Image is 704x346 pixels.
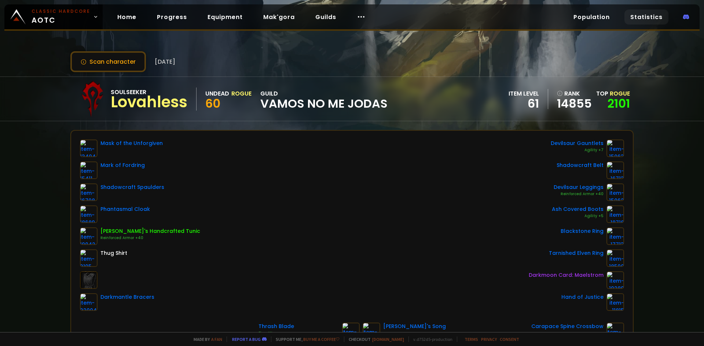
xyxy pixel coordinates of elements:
[111,10,142,25] a: Home
[100,293,154,301] div: Darkmantle Bracers
[557,161,604,169] div: Shadowcraft Belt
[509,98,539,109] div: 61
[606,161,624,179] img: item-16713
[100,227,200,235] div: [PERSON_NAME]'s Handcrafted Tunic
[100,183,164,191] div: Shadowcraft Spaulders
[100,139,163,147] div: Mask of the Unforgiven
[205,95,220,112] span: 60
[606,323,624,340] img: item-18738
[260,89,388,109] div: guild
[606,205,624,223] img: item-18716
[202,10,249,25] a: Equipment
[383,323,446,330] div: [PERSON_NAME]'s Song
[80,183,98,201] img: item-16708
[258,323,339,330] div: Thrash Blade
[111,97,187,108] div: Lovahless
[4,4,103,29] a: Classic HardcoreAOTC
[500,336,519,342] a: Consent
[549,249,604,257] div: Tarnished Elven Ring
[554,191,604,197] div: Reinforced Armor +40
[189,336,222,342] span: Made by
[257,10,301,25] a: Mak'gora
[80,205,98,223] img: item-18689
[465,336,478,342] a: Terms
[606,271,624,289] img: item-19289
[363,323,380,340] img: item-15806
[551,139,604,147] div: Devilsaur Gauntlets
[606,249,624,267] img: item-18500
[624,10,668,25] a: Statistics
[606,139,624,157] img: item-15063
[531,323,604,330] div: Carapace Spine Crossbow
[606,293,624,311] img: item-11815
[561,293,604,301] div: Hand of Justice
[554,183,604,191] div: Devilsaur Leggings
[596,89,630,98] div: Top
[610,89,630,98] span: Rogue
[100,249,127,257] div: Thug Shirt
[557,98,592,109] a: 14855
[211,336,222,342] a: a fan
[100,161,145,169] div: Mark of Fordring
[70,51,146,72] button: Scan character
[551,147,604,153] div: Agility +7
[231,89,252,98] div: Rogue
[552,205,604,213] div: Ash Covered Boots
[111,88,187,97] div: Soulseeker
[80,227,98,245] img: item-19042
[80,249,98,267] img: item-2105
[80,293,98,311] img: item-22004
[557,89,592,98] div: rank
[568,10,616,25] a: Population
[509,89,539,98] div: item level
[608,95,630,112] a: 2101
[271,336,340,342] span: Support me,
[606,227,624,245] img: item-17713
[309,10,342,25] a: Guilds
[552,213,604,219] div: Agility +5
[344,336,404,342] span: Checkout
[80,139,98,157] img: item-13404
[205,89,229,98] div: Undead
[100,205,150,213] div: Phantasmal Cloak
[408,336,452,342] span: v. d752d5 - production
[100,235,200,241] div: Reinforced Armor +40
[303,336,340,342] a: Buy me a coffee
[481,336,497,342] a: Privacy
[372,336,404,342] a: [DOMAIN_NAME]
[561,227,604,235] div: Blackstone Ring
[32,8,90,15] small: Classic Hardcore
[232,336,261,342] a: Report a bug
[258,330,339,336] div: Fiery Weapon
[32,8,90,26] span: AOTC
[260,98,388,109] span: Vamos no me jodas
[80,161,98,179] img: item-15411
[606,183,624,201] img: item-15062
[342,323,360,340] img: item-17705
[529,271,604,279] div: Darkmoon Card: Maelstrom
[151,10,193,25] a: Progress
[155,57,175,66] span: [DATE]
